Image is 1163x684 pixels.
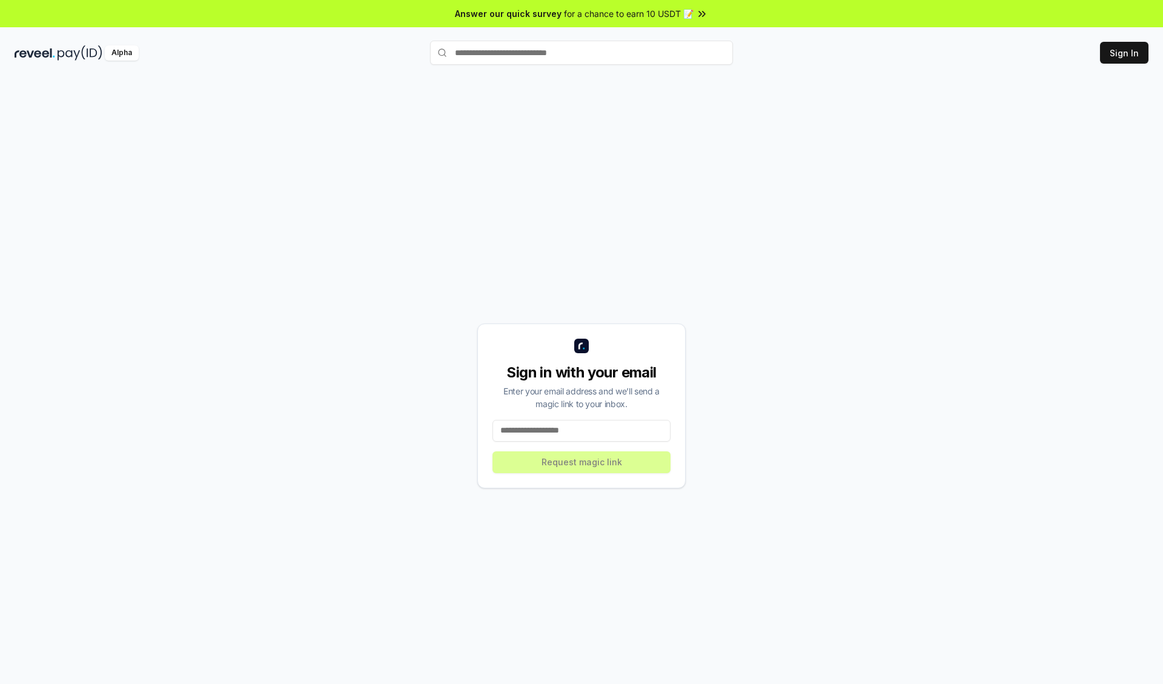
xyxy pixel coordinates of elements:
div: Alpha [105,45,139,61]
div: Sign in with your email [492,363,671,382]
img: logo_small [574,339,589,353]
span: for a chance to earn 10 USDT 📝 [564,7,694,20]
span: Answer our quick survey [455,7,562,20]
div: Enter your email address and we’ll send a magic link to your inbox. [492,385,671,410]
button: Sign In [1100,42,1148,64]
img: reveel_dark [15,45,55,61]
img: pay_id [58,45,102,61]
